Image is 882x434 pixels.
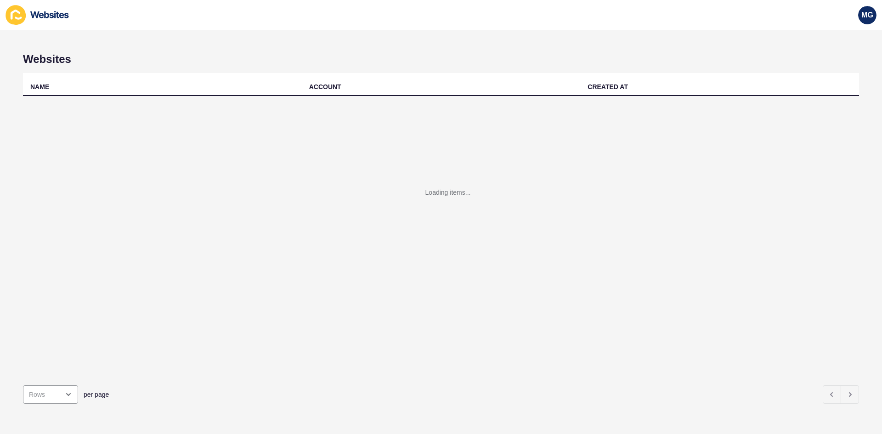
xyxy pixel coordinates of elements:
[23,385,78,404] div: open menu
[23,53,859,66] h1: Websites
[30,82,49,91] div: NAME
[588,82,628,91] div: CREATED AT
[425,188,471,197] div: Loading items...
[861,11,873,20] span: MG
[84,390,109,399] span: per page
[309,82,341,91] div: ACCOUNT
